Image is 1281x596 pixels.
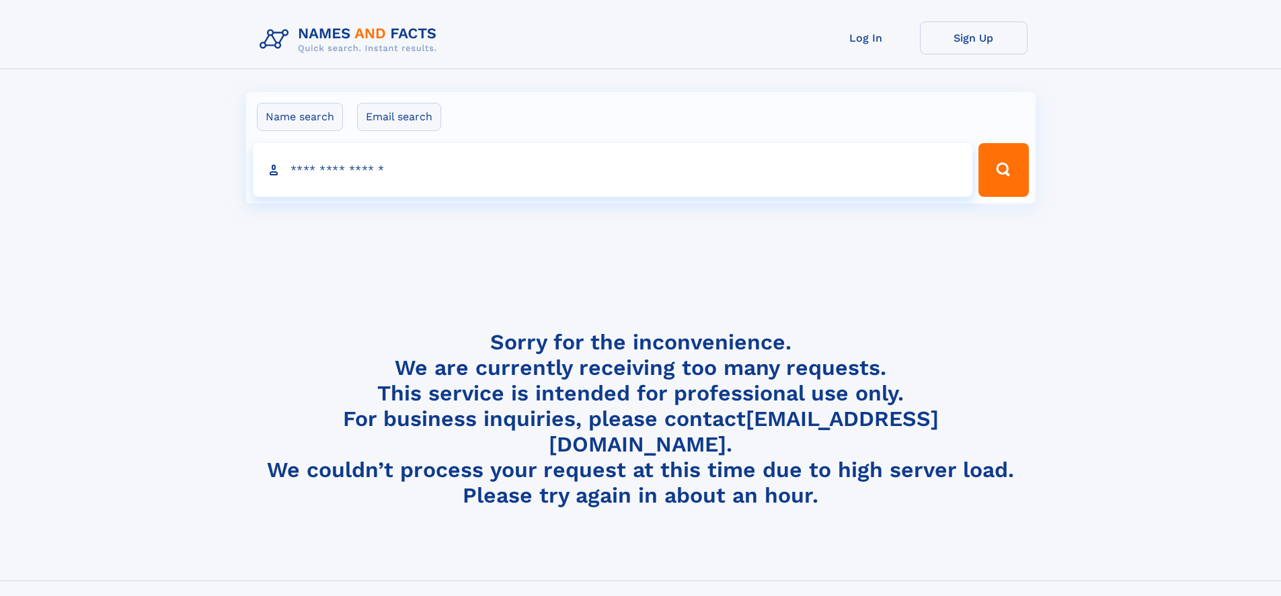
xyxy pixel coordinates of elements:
[812,22,920,54] a: Log In
[254,22,448,58] img: Logo Names and Facts
[254,329,1027,509] h4: Sorry for the inconvenience. We are currently receiving too many requests. This service is intend...
[357,103,441,131] label: Email search
[978,143,1028,197] button: Search Button
[920,22,1027,54] a: Sign Up
[253,143,973,197] input: search input
[549,406,939,457] a: [EMAIL_ADDRESS][DOMAIN_NAME]
[257,103,343,131] label: Name search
